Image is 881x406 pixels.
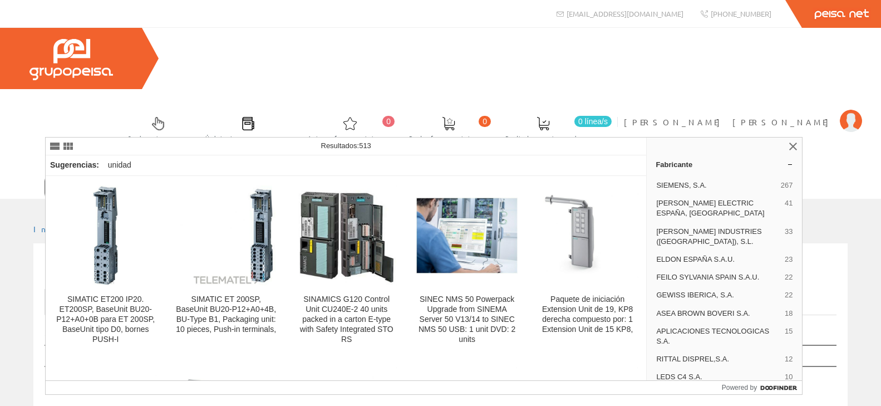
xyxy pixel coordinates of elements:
span: 15 [785,326,793,346]
a: SIMATIC ET 200SP, BaseUnit BU20-P12+A0+4B, BU-Type B1, Packaging unit: 10 pieces, Push-in termina... [166,177,286,358]
span: Selectores [128,133,188,144]
span: 22 [785,272,793,282]
span: Pedido actual [505,133,581,144]
img: SINEC NMS 50 Powerpack Upgrade from SINEMA Server 50 V13/14 to SINEC NMS 50 USB: 1 unit DVD: 2 units [416,197,518,275]
span: [PERSON_NAME] INDUSTRIES ([GEOGRAPHIC_DATA]), S.L. [656,227,780,247]
a: SIMATIC ET200 IP20. ET200SP, BaseUnit BU20-P12+A0+0B para ET 200SP, BaseUnit tipo D0, bornes PUSH... [46,177,165,358]
span: ELDON ESPAÑA S.A.U. [656,255,780,265]
span: [PHONE_NUMBER] [711,9,771,18]
span: RITTAL DISPREL,S.A. [656,354,780,364]
span: 267 [781,180,793,190]
img: SIMATIC ET 200SP, BaseUnit BU20-P12+A0+4B, BU-Type B1, Packaging unit: 10 pieces, Push-in terminals, [176,185,276,286]
a: [PERSON_NAME] [PERSON_NAME] [624,107,862,118]
a: SINAMICS G120 Control Unit CU240E-2 40 units packed in a carton E-type with Safety Integrated STO... [287,177,406,358]
span: [EMAIL_ADDRESS][DOMAIN_NAME] [567,9,683,18]
div: SIMATIC ET200 IP20. ET200SP, BaseUnit BU20-P12+A0+0B para ET 200SP, BaseUnit tipo D0, bornes PUSH-I [55,295,156,345]
img: Paquete de iniciación Extension Unit de 19, KP8 derecha compuesto por: 1 Extension Unit de 15 KP8, [537,193,638,278]
span: Art. favoritos [308,133,392,144]
span: Ped. favoritos [409,133,488,144]
a: Paquete de iniciación Extension Unit de 19, KP8 derecha compuesto por: 1 Extension Unit de 15 KP8... [528,177,647,358]
span: LEDS C4 S.A. [656,372,780,382]
div: Sugerencias: [46,158,101,173]
span: 0 [479,116,491,127]
a: Inicio [33,224,81,234]
img: SINAMICS G120 Control Unit CU240E-2 40 units packed in a carton E-type with Safety Integrated STO RS [297,185,397,286]
span: 12 [785,354,793,364]
span: 513 [359,141,371,150]
span: Powered by [722,383,757,393]
a: Últimas compras [194,107,296,148]
span: 10 [785,372,793,382]
a: SINEC NMS 50 Powerpack Upgrade from SINEMA Server 50 V13/14 to SINEC NMS 50 USB: 1 unit DVD: 2 un... [407,177,526,358]
span: 41 [785,198,793,218]
h1: U66.002.0M3 [45,261,836,283]
span: 0 línea/s [574,116,612,127]
div: SINEC NMS 50 Powerpack Upgrade from SINEMA Server 50 V13/14 to SINEC NMS 50 USB: 1 unit DVD: 2 units [416,295,518,345]
label: Mostrar [45,325,142,342]
span: [PERSON_NAME] [PERSON_NAME] [624,116,834,128]
span: Resultados: [321,141,371,150]
a: Listado de artículos [45,289,214,315]
span: ASEA BROWN BOVERI S.A. [656,309,780,319]
span: 18 [785,309,793,319]
span: 22 [785,290,793,300]
td: No se han encontrado artículos, pruebe con otra búsqueda [45,366,753,394]
div: Paquete de iniciación Extension Unit de 19, KP8 derecha compuesto por: 1 Extension Unit de 15 KP8, [537,295,638,335]
span: 33 [785,227,793,247]
span: 23 [785,255,793,265]
a: Powered by [722,381,803,394]
img: SIMATIC ET200 IP20. ET200SP, BaseUnit BU20-P12+A0+0B para ET 200SP, BaseUnit tipo D0, bornes PUSH-I [92,185,119,286]
img: Grupo Peisa [29,39,113,80]
span: FEILO SYLVANIA SPAIN S.A.U. [656,272,780,282]
a: Fabricante [647,155,802,173]
div: SIMATIC ET 200SP, BaseUnit BU20-P12+A0+4B, BU-Type B1, Packaging unit: 10 pieces, Push-in terminals, [175,295,277,335]
span: 0 [382,116,395,127]
div: SINAMICS G120 Control Unit CU240E-2 40 units packed in a carton E-type with Safety Integrated STO RS [296,295,397,345]
span: SIEMENS, S.A. [656,180,776,190]
a: 0 línea/s Pedido actual [494,107,614,148]
span: Últimas compras [205,133,291,144]
a: Selectores [117,107,194,148]
span: [PERSON_NAME] ELECTRIC ESPAÑA, [GEOGRAPHIC_DATA] [656,198,780,218]
div: unidad [104,155,136,175]
span: GEWISS IBERICA, S.A. [656,290,780,300]
span: APLICACIONES TECNOLOGICAS S.A. [656,326,780,346]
